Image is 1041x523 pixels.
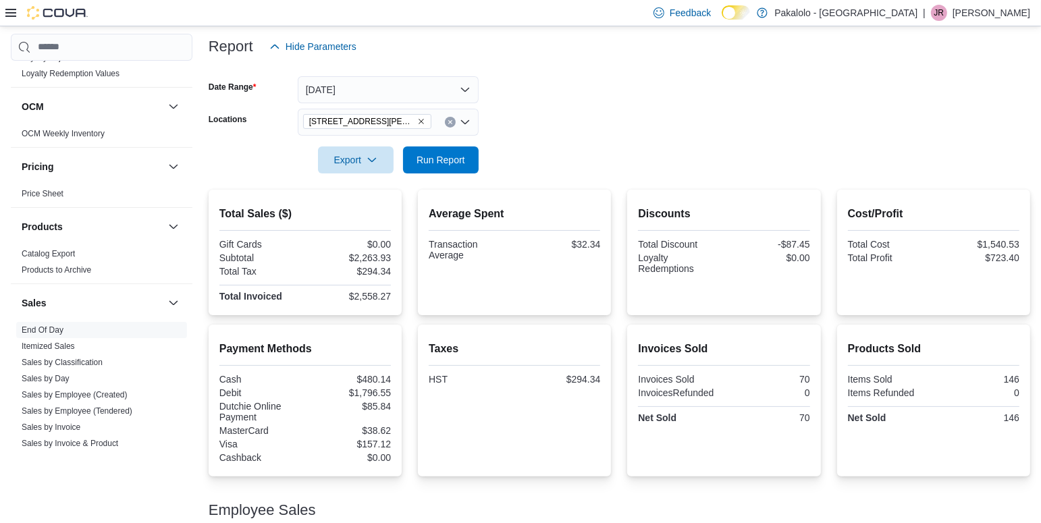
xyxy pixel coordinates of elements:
div: Dutchie Online Payment [219,401,302,422]
div: Loyalty [11,49,192,87]
div: Pricing [11,186,192,207]
span: Sales by Invoice & Product [22,438,118,449]
strong: Total Invoiced [219,291,282,302]
h3: Pricing [22,160,53,173]
span: OCM Weekly Inventory [22,128,105,139]
div: $0.00 [727,252,810,263]
div: Invoices Sold [638,374,721,385]
div: MasterCard [219,425,302,436]
div: 0 [936,387,1019,398]
h3: Products [22,220,63,233]
div: Cash [219,374,302,385]
div: Total Tax [219,266,302,277]
button: OCM [165,99,182,115]
span: Products to Archive [22,265,91,275]
h3: Report [209,38,253,55]
label: Locations [209,114,247,125]
span: [STREET_ADDRESS][PERSON_NAME] [309,115,415,128]
span: Hide Parameters [286,40,356,53]
a: OCM Weekly Inventory [22,129,105,138]
label: Date Range [209,82,257,92]
img: Cova [27,6,88,20]
div: $723.40 [936,252,1019,263]
a: End Of Day [22,325,63,335]
span: JR [934,5,944,21]
div: Gift Cards [219,239,302,250]
span: Price Sheet [22,188,63,199]
span: Export [326,146,385,173]
button: [DATE] [298,76,479,103]
div: $0.00 [308,452,391,463]
div: Total Cost [848,239,931,250]
h2: Taxes [429,341,600,357]
div: $294.34 [517,374,600,385]
button: Hide Parameters [264,33,362,60]
span: Run Report [417,153,465,167]
div: 146 [936,374,1019,385]
div: $1,796.55 [308,387,391,398]
button: Run Report [403,146,479,173]
h3: Employee Sales [209,502,316,518]
div: Items Refunded [848,387,931,398]
a: Price Sheet [22,189,63,198]
div: $85.84 [308,401,391,412]
input: Dark Mode [722,5,750,20]
div: Items Sold [848,374,931,385]
h2: Discounts [638,206,809,222]
h2: Cost/Profit [848,206,1019,222]
div: InvoicesRefunded [638,387,721,398]
h2: Total Sales ($) [219,206,391,222]
a: Products to Archive [22,265,91,275]
button: Sales [165,295,182,311]
h2: Products Sold [848,341,1019,357]
button: Pricing [165,159,182,175]
div: $1,540.53 [936,239,1019,250]
button: Sales [22,296,163,310]
span: End Of Day [22,325,63,335]
div: $0.00 [308,239,391,250]
span: 385 Tompkins Avenue [303,114,431,129]
a: Sales by Invoice [22,422,80,432]
div: $480.14 [308,374,391,385]
div: $157.12 [308,439,391,449]
div: $2,263.93 [308,252,391,263]
div: $38.62 [308,425,391,436]
span: Sales by Invoice [22,422,80,433]
button: Export [318,146,394,173]
a: Sales by Invoice & Product [22,439,118,448]
button: Pricing [22,160,163,173]
div: Subtotal [219,252,302,263]
div: $294.34 [308,266,391,277]
div: 70 [727,412,810,423]
a: Sales by Employee (Tendered) [22,406,132,416]
a: Sales by Classification [22,358,103,367]
h3: OCM [22,100,44,113]
strong: Net Sold [638,412,676,423]
a: Sales by Day [22,374,70,383]
div: $32.34 [517,239,600,250]
span: Sales by Employee (Tendered) [22,406,132,416]
strong: Net Sold [848,412,886,423]
div: 146 [936,412,1019,423]
p: | [923,5,926,21]
a: Sales by Employee (Created) [22,390,128,400]
div: 70 [727,374,810,385]
h2: Payment Methods [219,341,391,357]
a: Loyalty Redemption Values [22,69,119,78]
button: Open list of options [460,117,471,128]
span: Loyalty Redemption Values [22,68,119,79]
h2: Average Spent [429,206,600,222]
button: Remove 385 Tompkins Avenue from selection in this group [417,117,425,126]
div: Total Discount [638,239,721,250]
a: Catalog Export [22,249,75,258]
a: Itemized Sales [22,341,75,351]
div: $2,558.27 [308,291,391,302]
h3: Sales [22,296,47,310]
p: [PERSON_NAME] [953,5,1030,21]
div: Justin Rochon [931,5,947,21]
div: Visa [219,439,302,449]
div: HST [429,374,512,385]
button: Products [22,220,163,233]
